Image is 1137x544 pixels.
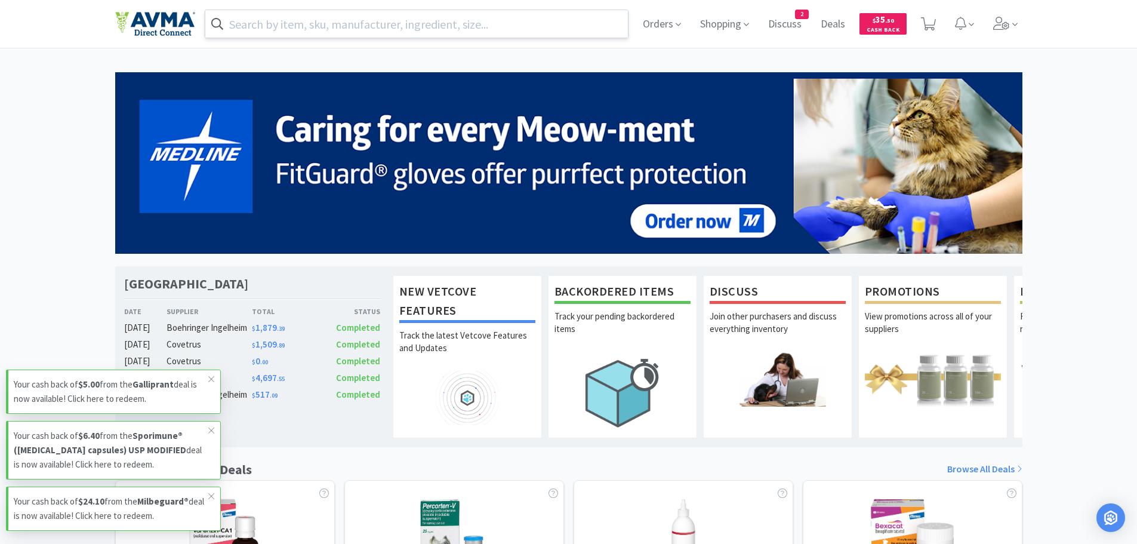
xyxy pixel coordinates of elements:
span: 35 [873,14,894,25]
img: 5b85490d2c9a43ef9873369d65f5cc4c_481.png [115,72,1022,254]
div: Total [252,306,316,317]
p: View promotions across all of your suppliers [865,310,1001,352]
div: Covetrus [167,337,252,352]
p: Track the latest Vetcove Features and Updates [399,329,535,371]
strong: $6.40 [78,430,100,441]
div: Open Intercom Messenger [1096,503,1125,532]
a: DiscussJoin other purchasers and discuss everything inventory [703,275,852,438]
p: Your cash back of from the deal is now available! Click here to redeem. [14,429,208,472]
span: $ [252,325,255,333]
img: hero_discuss.png [710,352,846,406]
h1: Promotions [865,282,1001,304]
span: $ [252,342,255,349]
span: $ [252,358,255,366]
span: 0 [252,355,268,367]
span: . 09 [270,392,278,399]
div: Supplier [167,306,252,317]
span: 2 [796,10,808,19]
img: hero_promotions.png [865,352,1001,406]
a: Backordered ItemsTrack your pending backordered items [548,275,697,438]
strong: $5.00 [78,379,100,390]
span: 1,879 [252,322,285,333]
span: $ [252,392,255,399]
span: Completed [336,322,380,333]
span: $ [252,375,255,383]
a: New Vetcove FeaturesTrack the latest Vetcove Features and Updates [393,275,542,438]
span: . 00 [260,358,268,366]
span: 1,509 [252,339,285,350]
a: Deals [816,19,850,30]
a: [DATE]Boehringer Ingelheim$1,879.39Completed [124,321,381,335]
h1: Discuss [710,282,846,304]
div: Boehringer Ingelheim [167,321,252,335]
a: [DATE]Covetrus$0.00Completed [124,354,381,368]
img: hero_feature_roadmap.png [399,371,535,425]
a: Discuss2 [763,19,806,30]
p: Track your pending backordered items [554,310,691,352]
p: Your cash back of from the deal is now available! Click here to redeem. [14,377,208,406]
span: $ [873,17,876,24]
a: [DATE]Boehringer Ingelheim$517.09Completed [124,388,381,402]
div: Date [124,306,167,317]
div: Status [316,306,381,317]
p: Your cash back of from the deal is now available! Click here to redeem. [14,494,208,523]
span: Completed [336,339,380,350]
p: Join other purchasers and discuss everything inventory [710,310,846,352]
a: Browse All Deals [947,462,1022,477]
div: [DATE] [124,337,167,352]
a: [DATE]Covetrus$1,509.89Completed [124,337,381,352]
strong: $24.10 [78,496,104,507]
a: $35.50Cash Back [859,8,907,40]
span: 4,697 [252,372,285,383]
span: . 89 [277,342,285,349]
img: e4e33dab9f054f5782a47901c742baa9_102.png [115,11,195,36]
strong: Milbeguard® [137,496,189,507]
span: 517 [252,389,278,400]
span: Completed [336,389,380,400]
a: PromotionsView promotions across all of your suppliers [858,275,1007,438]
span: Completed [336,372,380,383]
strong: Galliprant [133,379,174,390]
input: Search by item, sku, manufacturer, ingredient, size... [205,10,628,38]
span: . 55 [277,375,285,383]
a: [DATE]Zoetis$4,697.55Completed [124,371,381,385]
span: Cash Back [867,27,899,35]
h1: [GEOGRAPHIC_DATA] [124,275,248,293]
span: . 39 [277,325,285,333]
h1: Backordered Items [554,282,691,304]
div: Covetrus [167,354,252,368]
span: Completed [336,355,380,367]
img: hero_backorders.png [554,352,691,434]
div: [DATE] [124,321,167,335]
h1: New Vetcove Features [399,282,535,323]
span: . 50 [885,17,894,24]
div: [DATE] [124,354,167,368]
